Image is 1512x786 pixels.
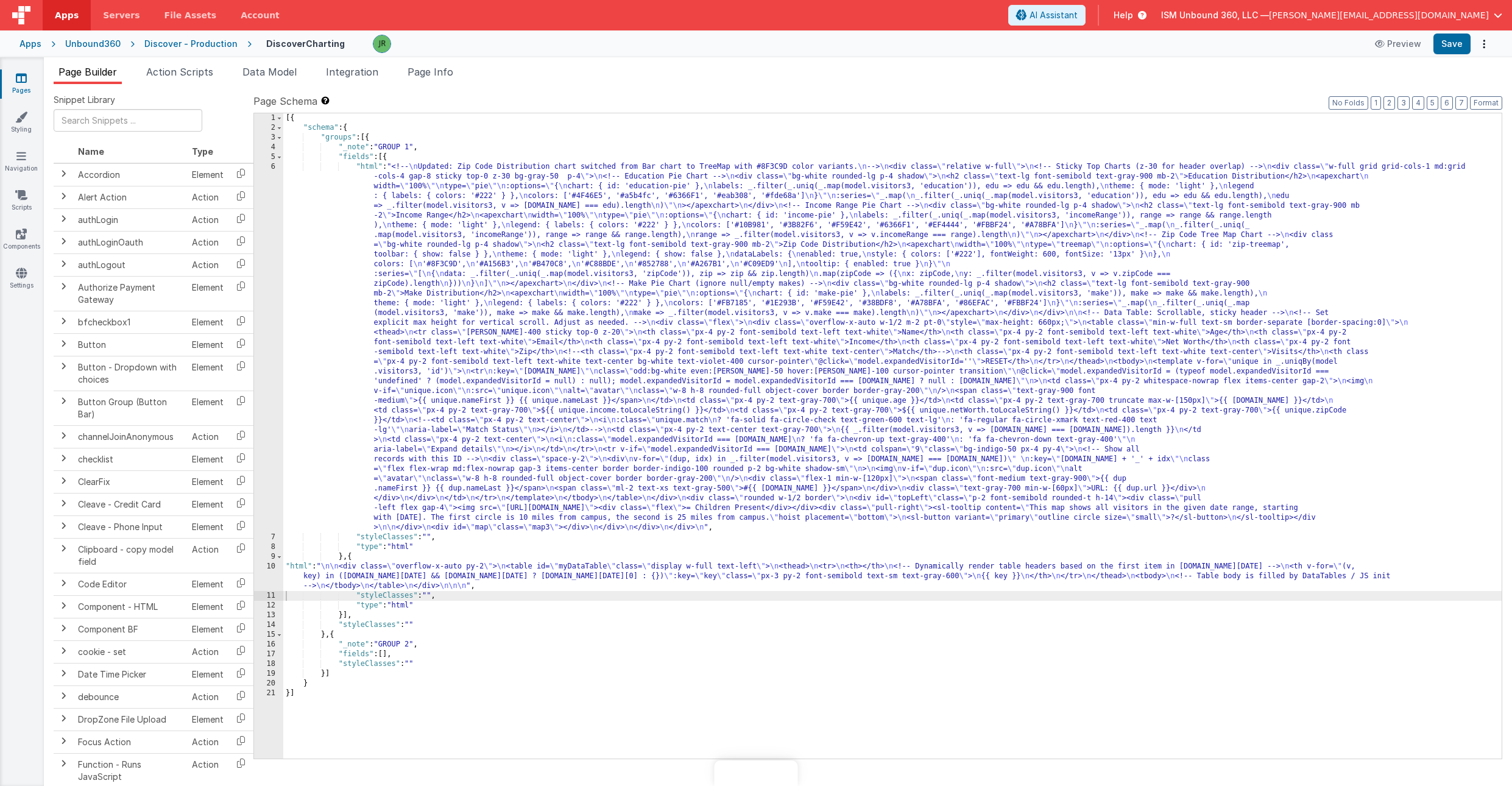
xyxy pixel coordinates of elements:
td: Element [187,356,228,391]
div: 3 [254,133,283,143]
span: [PERSON_NAME][EMAIL_ADDRESS][DOMAIN_NAME] [1269,9,1489,21]
td: Accordion [73,163,187,186]
td: Authorize Payment Gateway [73,276,187,311]
span: Integration [326,66,378,78]
div: 14 [254,620,283,630]
td: authLogout [73,253,187,276]
button: 3 [1397,96,1410,110]
td: Element [187,708,228,731]
span: Action Scripts [146,66,213,78]
span: AI Assistant [1030,9,1078,21]
span: Apps [55,9,79,21]
button: Format [1470,96,1502,110]
td: Action [187,253,228,276]
td: Code Editor [73,573,187,595]
span: Page Builder [58,66,117,78]
span: Name [78,146,104,157]
td: channelJoinAnonymous [73,425,187,448]
button: Preview [1368,34,1429,54]
div: 19 [254,669,283,679]
div: 13 [254,611,283,620]
button: Options [1475,35,1493,52]
div: 4 [254,143,283,152]
td: Element [187,493,228,515]
span: Page Info [408,66,453,78]
button: 6 [1441,96,1453,110]
td: DropZone File Upload [73,708,187,731]
td: Alert Action [73,186,187,208]
div: 11 [254,591,283,601]
div: 15 [254,630,283,640]
button: AI Assistant [1008,5,1086,26]
button: 7 [1455,96,1468,110]
div: 7 [254,533,283,542]
td: debounce [73,685,187,708]
td: Date Time Picker [73,663,187,685]
button: 2 [1383,96,1395,110]
div: 1 [254,113,283,123]
td: Element [187,595,228,618]
div: 2 [254,123,283,133]
td: Element [187,618,228,640]
td: Element [187,276,228,311]
img: 7673832259734376a215dc8786de64cb [373,35,390,52]
div: 6 [254,162,283,533]
button: 4 [1412,96,1424,110]
button: No Folds [1329,96,1368,110]
td: Focus Action [73,731,187,753]
td: Element [187,448,228,470]
span: Page Schema [253,94,317,108]
td: Action [187,425,228,448]
iframe: Marker.io feedback button [715,760,798,786]
div: 9 [254,552,283,562]
div: 20 [254,679,283,689]
div: 18 [254,659,283,669]
td: Action [187,208,228,231]
input: Search Snippets ... [54,109,202,132]
span: ISM Unbound 360, LLC — [1161,9,1269,21]
td: Clipboard - copy model field [73,538,187,573]
span: Servers [103,9,140,21]
td: Button [73,333,187,356]
span: Help [1114,9,1133,21]
td: bfcheckbox1 [73,311,187,333]
td: Component BF [73,618,187,640]
span: File Assets [164,9,217,21]
div: 12 [254,601,283,611]
td: Button Group (Button Bar) [73,391,187,425]
div: 10 [254,562,283,591]
td: Cleave - Phone Input [73,515,187,538]
div: 5 [254,152,283,162]
td: Element [187,163,228,186]
td: Action [187,186,228,208]
td: Action [187,640,228,663]
div: 16 [254,640,283,650]
td: Element [187,470,228,493]
td: Element [187,333,228,356]
td: Element [187,311,228,333]
td: Action [187,731,228,753]
span: Snippet Library [54,94,115,106]
td: Action [187,231,228,253]
td: ClearFix [73,470,187,493]
td: authLogin [73,208,187,231]
div: Discover - Production [144,38,238,50]
div: Unbound360 [65,38,121,50]
td: Action [187,685,228,708]
td: Component - HTML [73,595,187,618]
td: Cleave - Credit Card [73,493,187,515]
td: authLoginOauth [73,231,187,253]
span: Data Model [242,66,297,78]
button: ISM Unbound 360, LLC — [PERSON_NAME][EMAIL_ADDRESS][DOMAIN_NAME] [1161,9,1502,21]
h4: DiscoverCharting [266,39,345,48]
td: checklist [73,448,187,470]
div: 8 [254,542,283,552]
td: Element [187,515,228,538]
div: Apps [19,38,41,50]
div: 21 [254,689,283,698]
span: Type [192,146,213,157]
button: 1 [1371,96,1381,110]
td: cookie - set [73,640,187,663]
td: Element [187,573,228,595]
td: Element [187,663,228,685]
